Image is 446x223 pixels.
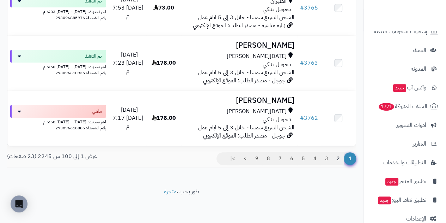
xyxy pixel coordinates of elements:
[55,70,106,76] span: رقم الشحنة: 293096610935
[385,178,398,186] span: جديد
[203,76,285,85] span: جوجل - مصدر الطلب: الموقع الإلكتروني
[263,60,291,69] span: تـحـويـل بـنـكـي
[286,152,298,165] a: 6
[198,123,294,132] span: الشحن السريع سمسا - خلال 3 إلى 5 ايام عمل
[198,13,294,22] span: الشحن السريع سمسا - خلال 3 إلى 5 ايام عمل
[239,152,251,165] a: >
[251,152,263,165] a: 9
[300,114,304,122] span: #
[226,152,239,165] a: >|
[383,158,426,168] span: التطبيقات والخدمات
[374,27,427,36] span: إشعارات التحويلات البنكية
[344,152,356,165] span: 1
[112,51,143,75] span: [DATE] - [DATE] 7:23 م
[398,18,439,33] img: logo-2.png
[152,114,176,122] span: 178.00
[379,103,394,111] span: 1771
[392,83,426,93] span: وآتس آب
[368,42,442,59] a: العملاء
[368,23,442,40] a: إشعارات التحويلات البنكية
[368,192,442,209] a: تطبيق نقاط البيعجديد
[10,63,106,70] div: اخر تحديث: [DATE] - [DATE] 5:50 م
[300,114,318,122] a: #3762
[413,139,426,149] span: التقارير
[153,4,174,12] span: 73.00
[297,152,309,165] a: 5
[300,59,304,67] span: #
[11,195,28,212] div: Open Intercom Messenger
[55,14,106,21] span: رقم الشحنة: 293096885976
[184,41,294,49] h3: [PERSON_NAME]
[368,98,442,115] a: السلات المتروكة1771
[300,59,318,67] a: #3763
[368,79,442,96] a: وآتس آبجديد
[92,108,102,115] span: ملغي
[227,107,287,116] span: [DATE][PERSON_NAME]
[309,152,321,165] a: 4
[263,5,291,13] span: تـحـويـل بـنـكـي
[227,52,287,60] span: [DATE][PERSON_NAME]
[393,84,406,92] span: جديد
[378,196,391,204] span: جديد
[10,118,106,125] div: اخر تحديث: [DATE] - [DATE] 5:50 م
[193,21,285,30] span: زيارة مباشرة - مصدر الطلب: الموقع الإلكتروني
[184,96,294,105] h3: [PERSON_NAME]
[411,64,426,74] span: المدونة
[300,4,318,12] a: #3765
[55,125,106,131] span: رقم الشحنة: 293096610885
[85,53,102,60] span: تم التنفيذ
[368,117,442,134] a: أدوات التسويق
[152,59,176,67] span: 178.00
[164,187,177,196] a: متجرة
[274,152,286,165] a: 7
[10,7,106,15] div: اخر تحديث: [DATE] - [DATE] 6:03 م
[2,152,182,160] div: عرض 1 إلى 100 من 2245 (23 صفحات)
[396,120,426,130] span: أدوات التسويق
[368,154,442,171] a: التطبيقات والخدمات
[198,68,294,77] span: الشحن السريع سمسا - خلال 3 إلى 5 ايام عمل
[262,152,274,165] a: 8
[368,135,442,152] a: التقارير
[263,116,291,124] span: تـحـويـل بـنـكـي
[332,152,344,165] a: 2
[377,195,426,205] span: تطبيق نقاط البيع
[413,45,426,55] span: العملاء
[385,176,426,186] span: تطبيق المتجر
[368,60,442,77] a: المدونة
[112,106,143,130] span: [DATE] - [DATE] 7:17 م
[320,152,332,165] a: 3
[368,173,442,190] a: تطبيق المتجرجديد
[203,131,285,140] span: جوجل - مصدر الطلب: الموقع الإلكتروني
[378,101,427,111] span: السلات المتروكة
[300,4,304,12] span: #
